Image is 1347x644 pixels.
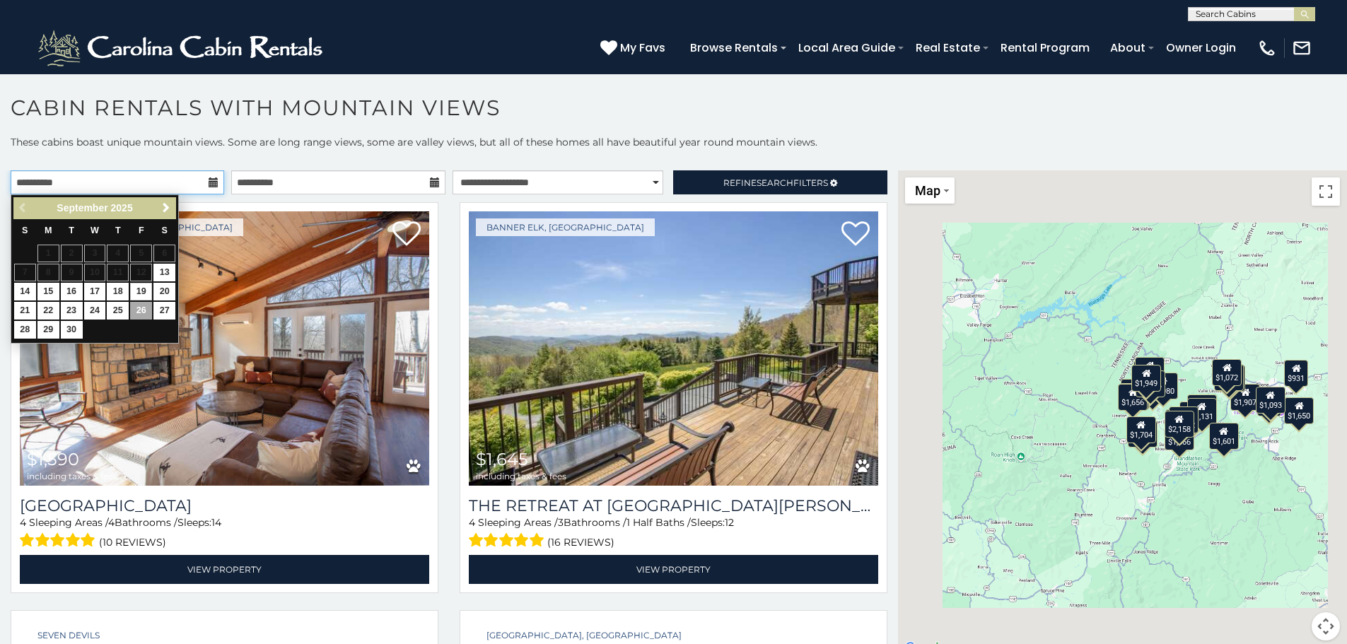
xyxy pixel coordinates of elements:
[27,472,117,481] span: including taxes & fees
[1170,406,1199,433] div: $1,502
[130,283,152,300] a: 19
[161,202,172,213] span: Next
[1165,410,1194,437] div: $2,158
[1187,398,1217,425] div: $1,131
[469,555,878,584] a: View Property
[1165,423,1194,450] div: $1,566
[20,211,429,486] img: Blue Eagle Lodge
[37,302,59,320] a: 22
[211,516,221,529] span: 14
[35,27,329,69] img: White-1-2.png
[107,302,129,320] a: 25
[1285,397,1314,424] div: $1,650
[600,39,669,57] a: My Favs
[20,211,429,486] a: Blue Eagle Lodge $1,590 including taxes & fees
[37,283,59,300] a: 15
[1148,372,1178,399] div: $1,980
[469,496,878,515] a: The Retreat at [GEOGRAPHIC_DATA][PERSON_NAME]
[725,516,734,529] span: 12
[37,321,59,339] a: 29
[69,226,74,235] span: Tuesday
[1136,370,1165,397] div: $1,827
[1257,389,1281,416] div: $985
[84,283,106,300] a: 17
[1257,38,1277,58] img: phone-regular-white.png
[45,226,52,235] span: Monday
[683,35,785,60] a: Browse Rentals
[469,516,475,529] span: 4
[1209,422,1239,449] div: $1,601
[469,211,878,486] img: The Retreat at Mountain Meadows
[1119,383,1148,410] div: $1,656
[1132,364,1162,391] div: $1,949
[14,302,36,320] a: 21
[1129,420,1158,447] div: $1,645
[905,177,955,204] button: Change map style
[27,449,79,469] span: $1,590
[14,283,36,300] a: 14
[107,283,129,300] a: 18
[108,516,115,529] span: 4
[115,226,121,235] span: Thursday
[469,211,878,486] a: The Retreat at Mountain Meadows $1,645 including taxes & fees
[27,626,110,644] a: Seven Devils
[476,449,528,469] span: $1,645
[20,555,429,584] a: View Property
[61,283,83,300] a: 16
[1103,35,1153,60] a: About
[1126,416,1156,443] div: $1,704
[547,533,614,551] span: (16 reviews)
[476,218,655,236] a: Banner Elk, [GEOGRAPHIC_DATA]
[1159,35,1243,60] a: Owner Login
[1136,357,1165,384] div: $1,915
[915,183,940,198] span: Map
[139,226,144,235] span: Friday
[993,35,1097,60] a: Rental Program
[111,202,133,213] span: 2025
[20,516,26,529] span: 4
[84,302,106,320] a: 24
[153,283,175,300] a: 20
[757,177,793,188] span: Search
[1213,358,1242,385] div: $1,072
[61,302,83,320] a: 23
[1292,38,1312,58] img: mail-regular-white.png
[1134,361,1164,387] div: $1,590
[153,302,175,320] a: 27
[57,202,107,213] span: September
[1256,386,1285,413] div: $1,093
[791,35,902,60] a: Local Area Guide
[476,472,566,481] span: including taxes & fees
[841,220,870,250] a: Add to favorites
[469,515,878,551] div: Sleeping Areas / Bathrooms / Sleeps:
[1138,376,1167,403] div: $2,062
[20,496,429,515] h3: Blue Eagle Lodge
[130,302,152,320] a: 26
[469,496,878,515] h3: The Retreat at Mountain Meadows
[1312,612,1340,640] button: Map camera controls
[476,626,692,644] a: [GEOGRAPHIC_DATA], [GEOGRAPHIC_DATA]
[99,533,166,551] span: (10 reviews)
[61,321,83,339] a: 30
[162,226,168,235] span: Saturday
[153,264,175,281] a: 13
[14,321,36,339] a: 28
[91,226,99,235] span: Wednesday
[1188,394,1218,421] div: $1,584
[20,515,429,551] div: Sleeping Areas / Bathrooms / Sleeps:
[626,516,691,529] span: 1 Half Baths /
[723,177,828,188] span: Refine Filters
[1215,364,1244,391] div: $1,598
[22,226,28,235] span: Sunday
[392,220,421,250] a: Add to favorites
[673,170,887,194] a: RefineSearchFilters
[157,199,175,217] a: Next
[1285,359,1309,386] div: $931
[620,39,665,57] span: My Favs
[558,516,564,529] span: 3
[1312,177,1340,206] button: Toggle fullscreen view
[1230,383,1260,410] div: $1,907
[1215,365,1245,392] div: $1,315
[20,496,429,515] a: [GEOGRAPHIC_DATA]
[909,35,987,60] a: Real Estate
